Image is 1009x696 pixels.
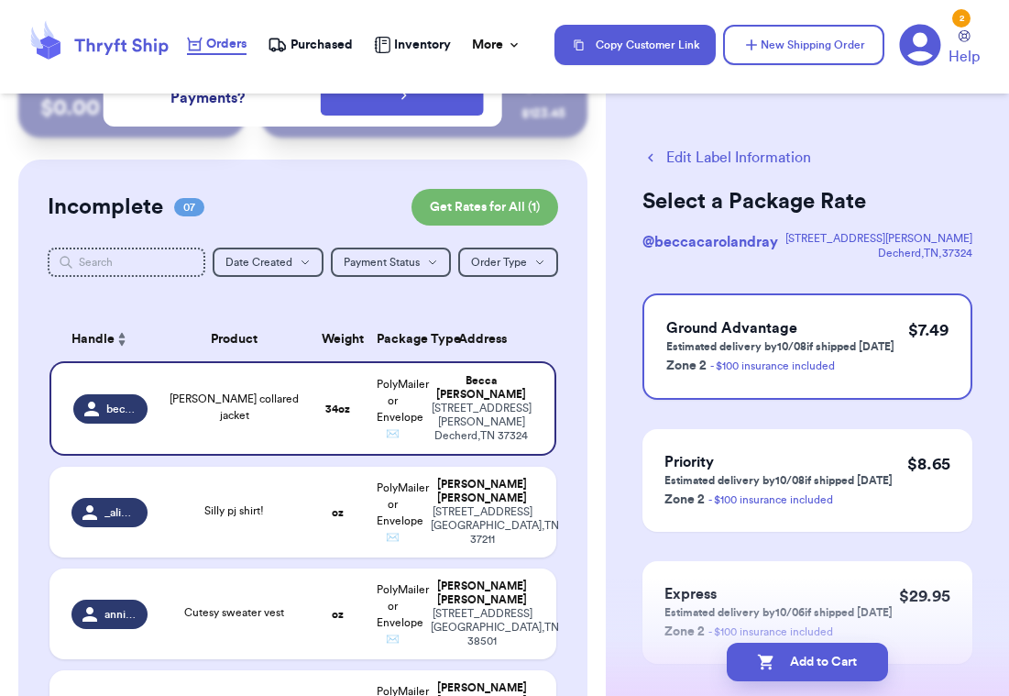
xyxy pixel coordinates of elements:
span: Zone 2 [664,625,705,638]
span: anniehgraham [104,607,137,622]
span: 07 [174,198,204,216]
button: Sort ascending [115,328,129,350]
span: Purchased [291,36,353,54]
p: Estimated delivery by 10/06 if shipped [DATE] [664,605,893,620]
span: Silly pj shirt! [204,505,264,516]
button: Add to Cart [727,643,888,681]
span: Help [949,46,980,68]
span: beccacarolandray [106,402,137,416]
span: PolyMailer or Envelope ✉️ [377,379,429,439]
div: More [472,36,521,54]
span: Priority [664,455,714,470]
span: Handle [71,330,115,349]
span: Express [664,587,717,602]
input: Search [48,248,205,277]
strong: 34 oz [325,403,350,414]
p: $ 0.00 [40,94,224,123]
div: [PERSON_NAME] [PERSON_NAME] [431,580,534,607]
button: Payment Status [331,248,451,277]
div: [PERSON_NAME] [PERSON_NAME] [431,478,534,505]
div: [STREET_ADDRESS] [GEOGRAPHIC_DATA] , TN 37211 [431,505,534,547]
button: New Shipping Order [723,25,884,65]
th: Product [159,317,311,361]
strong: oz [332,507,344,518]
div: Decherd , TN , 37324 [785,246,972,260]
th: Address [420,317,556,361]
a: - $100 insurance included [708,626,833,637]
div: Becca [PERSON_NAME] [431,374,532,402]
h2: Select a Package Rate [642,187,972,216]
button: Copy Customer Link [554,25,716,65]
div: [STREET_ADDRESS][PERSON_NAME] [785,231,972,246]
span: Zone 2 [666,359,707,372]
strong: oz [332,609,344,620]
span: Payment Status [344,257,420,268]
span: Date Created [225,257,292,268]
button: Order Type [458,248,558,277]
span: Inventory [394,36,451,54]
a: - $100 insurance included [710,360,835,371]
p: $ 29.95 [899,583,950,609]
span: PolyMailer or Envelope ✉️ [377,482,429,543]
a: Help [949,30,980,68]
span: Zone 2 [664,493,705,506]
span: @ beccacarolandray [642,235,778,249]
span: [PERSON_NAME] collared jacket [170,393,299,421]
button: Date Created [213,248,324,277]
a: Inventory [374,36,451,54]
p: $ 7.49 [908,317,949,343]
p: Estimated delivery by 10/08 if shipped [DATE] [664,473,893,488]
span: PolyMailer or Envelope ✉️ [377,584,429,645]
th: Package Type [366,317,420,361]
a: Purchased [268,36,353,54]
span: _ali2on_ [104,505,137,520]
span: Orders [206,35,247,53]
button: Get Rates for All (1) [411,189,558,226]
span: Cutesy sweater vest [184,607,284,618]
p: $ 8.65 [907,451,950,477]
a: 2 [899,24,941,66]
button: Edit Label Information [642,147,811,169]
span: Ground Advantage [666,321,797,336]
h2: Incomplete [48,193,163,222]
div: [STREET_ADDRESS] [GEOGRAPHIC_DATA] , TN 38501 [431,607,534,648]
span: Order Type [471,257,527,268]
a: Orders [187,35,247,55]
div: 2 [952,9,971,28]
div: [STREET_ADDRESS][PERSON_NAME] Decherd , TN 37324 [431,402,532,443]
a: - $100 insurance included [708,494,833,505]
th: Weight [311,317,365,361]
div: $ 123.45 [521,105,565,123]
p: Estimated delivery by 10/08 if shipped [DATE] [666,339,894,354]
